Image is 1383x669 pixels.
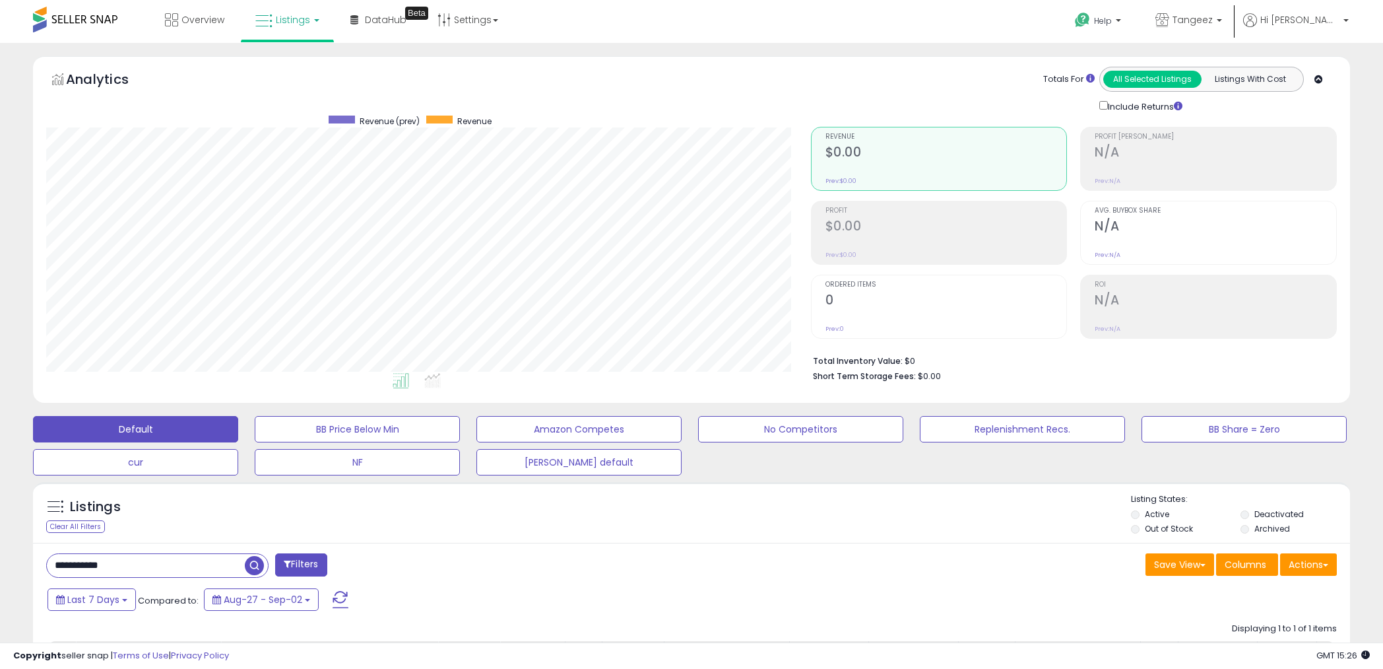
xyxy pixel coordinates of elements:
button: Amazon Competes [476,416,682,442]
b: Short Term Storage Fees: [813,370,916,382]
strong: Copyright [13,649,61,662]
span: Listings [276,13,310,26]
span: Revenue [457,116,492,127]
label: Deactivated [1254,509,1304,520]
span: Profit [825,207,1067,215]
h2: N/A [1095,219,1336,236]
label: Archived [1254,523,1290,534]
button: BB Share = Zero [1142,416,1347,442]
div: Clear All Filters [46,520,105,533]
span: ROI [1095,281,1336,289]
h2: N/A [1095,293,1336,310]
li: $0 [813,352,1328,368]
a: Help [1064,2,1134,43]
label: Out of Stock [1145,523,1193,534]
button: No Competitors [698,416,903,442]
h5: Analytics [66,70,154,92]
div: Totals For [1043,73,1095,86]
span: Avg. Buybox Share [1095,207,1336,215]
span: Last 7 Days [67,593,119,606]
span: 2025-09-10 15:26 GMT [1316,649,1370,662]
b: Total Inventory Value: [813,355,903,367]
button: Filters [275,553,327,577]
span: Overview [181,13,224,26]
span: Compared to: [138,594,199,607]
button: Replenishment Recs. [920,416,1125,442]
span: Tangeez [1173,13,1213,26]
i: Get Help [1074,12,1091,28]
span: Revenue [825,133,1067,141]
a: Hi [PERSON_NAME] [1243,13,1349,43]
button: Actions [1280,553,1337,576]
span: Aug-27 - Sep-02 [224,593,302,606]
span: $0.00 [918,370,941,382]
h2: $0.00 [825,219,1067,236]
h5: Listings [70,498,121,516]
button: BB Price Below Min [255,416,460,442]
h2: N/A [1095,145,1336,162]
span: Hi [PERSON_NAME] [1260,13,1339,26]
div: seller snap | | [13,650,229,662]
small: Prev: $0.00 [825,177,856,185]
span: DataHub [365,13,406,26]
small: Prev: N/A [1095,251,1120,259]
div: Tooltip anchor [405,7,428,20]
p: Listing States: [1131,493,1350,506]
span: Profit [PERSON_NAME] [1095,133,1336,141]
a: Terms of Use [113,649,169,662]
small: Prev: 0 [825,325,844,333]
small: Prev: $0.00 [825,251,856,259]
button: Columns [1216,553,1278,576]
h2: 0 [825,293,1067,310]
div: Include Returns [1089,98,1198,114]
button: All Selected Listings [1103,71,1202,88]
small: Prev: N/A [1095,177,1120,185]
span: Help [1094,15,1112,26]
small: Prev: N/A [1095,325,1120,333]
button: Default [33,416,238,442]
label: Active [1145,509,1169,520]
button: [PERSON_NAME] default [476,449,682,475]
button: Aug-27 - Sep-02 [204,588,319,611]
span: Columns [1225,558,1266,571]
span: Ordered Items [825,281,1067,289]
h2: $0.00 [825,145,1067,162]
div: Displaying 1 to 1 of 1 items [1232,623,1337,635]
button: Last 7 Days [48,588,136,611]
span: Revenue (prev) [360,116,420,127]
a: Privacy Policy [171,649,229,662]
button: cur [33,449,238,475]
button: Listings With Cost [1201,71,1299,88]
button: Save View [1145,553,1214,576]
button: NF [255,449,460,475]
